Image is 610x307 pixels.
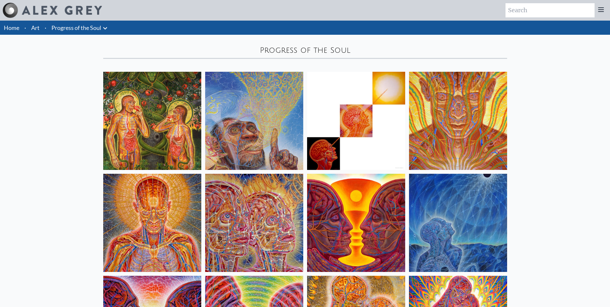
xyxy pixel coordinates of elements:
[103,45,507,55] div: Progress of the Soul
[22,21,29,35] li: ·
[42,21,49,35] li: ·
[4,24,19,31] a: Home
[51,23,101,32] a: Progress of the Soul
[505,3,595,17] input: Search
[31,23,40,32] a: Art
